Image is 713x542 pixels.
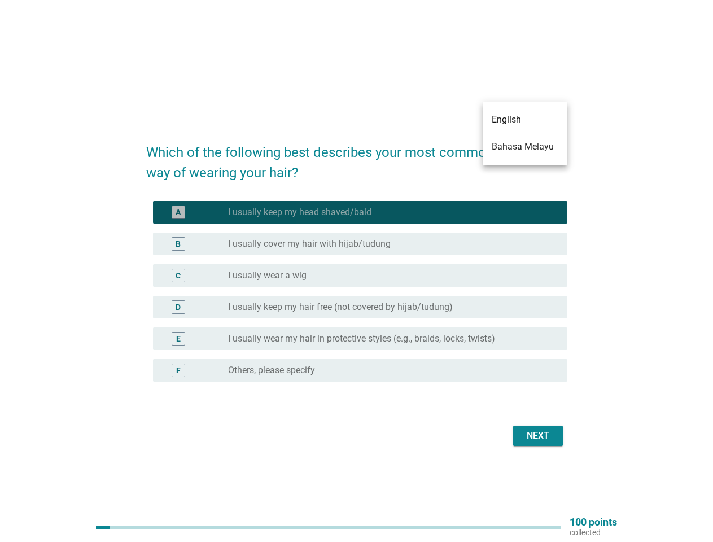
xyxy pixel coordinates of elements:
label: I usually cover my hair with hijab/tudung [228,238,391,250]
button: Next [513,426,563,446]
label: Others, please specify [228,365,315,376]
h2: Which of the following best describes your most common hairstyle or way of wearing your hair? [146,131,567,183]
p: collected [570,527,617,537]
div: Next [522,429,554,443]
div: English [483,106,512,116]
label: I usually keep my head shaved/bald [228,207,371,218]
p: 100 points [570,517,617,527]
i: arrow_drop_down [554,104,567,117]
label: I usually wear my hair in protective styles (e.g., braids, locks, twists) [228,333,495,344]
div: F [176,365,181,377]
div: E [176,333,181,345]
label: I usually keep my hair free (not covered by hijab/tudung) [228,301,453,313]
div: B [176,238,181,250]
label: I usually wear a wig [228,270,307,281]
div: D [176,301,181,313]
div: C [176,270,181,282]
div: A [176,207,181,218]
